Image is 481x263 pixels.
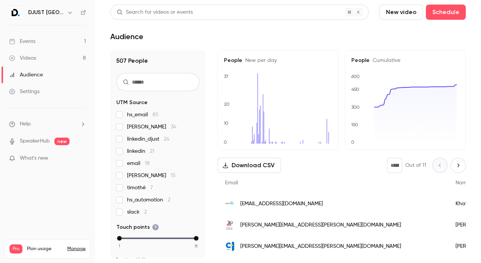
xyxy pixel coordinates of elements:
[67,246,86,252] a: Manage
[242,58,277,63] span: New per day
[110,32,143,41] h1: Audience
[20,154,48,162] span: What's new
[225,242,234,251] img: castorama.fr
[127,135,170,143] span: linkedin_djust
[168,197,170,203] span: 2
[240,221,401,229] span: [PERSON_NAME][EMAIL_ADDRESS][PERSON_NAME][DOMAIN_NAME]
[351,74,360,79] text: 600
[224,57,332,64] h5: People
[54,138,70,145] span: new
[224,120,229,126] text: 10
[77,155,86,162] iframe: Noticeable Trigger
[379,5,423,20] button: New video
[20,120,31,128] span: Help
[9,88,40,95] div: Settings
[351,105,360,110] text: 300
[127,123,176,131] span: [PERSON_NAME]
[426,5,466,20] button: Schedule
[10,6,22,19] img: DJUST France
[127,160,150,167] span: email
[351,57,460,64] h5: People
[451,158,466,173] button: Next page
[405,162,426,169] p: Out of 11
[171,173,176,178] span: 15
[225,180,238,185] span: Email
[116,223,159,231] span: Touch points
[9,71,43,79] div: Audience
[10,244,22,253] span: Pro
[150,149,154,154] span: 21
[9,54,36,62] div: Videos
[127,147,154,155] span: linkedin
[225,220,234,230] img: groupe-riaux.fr
[164,136,170,142] span: 24
[127,208,147,216] span: slack
[171,124,176,130] span: 34
[224,101,230,107] text: 20
[145,161,150,166] span: 18
[28,9,64,16] h6: DJUST [GEOGRAPHIC_DATA]
[127,196,170,204] span: hs_automation
[370,58,400,63] span: Cumulative
[20,137,50,145] a: SpeakerHub
[127,172,176,179] span: [PERSON_NAME]
[117,236,122,241] div: min
[117,8,193,16] div: Search for videos or events
[152,112,159,117] span: 85
[116,56,199,65] h1: 507 People
[27,246,63,252] span: Plan usage
[150,185,153,190] span: 7
[116,99,148,106] span: UTM Source
[351,122,358,127] text: 150
[127,184,153,192] span: timothé
[119,242,120,249] span: 1
[240,200,323,208] span: [EMAIL_ADDRESS][DOMAIN_NAME]
[9,38,35,45] div: Events
[144,209,147,215] span: 2
[351,87,359,92] text: 450
[9,120,86,128] li: help-dropdown-opener
[456,180,470,185] span: Name
[225,199,234,208] img: paypos.tn
[217,158,281,173] button: Download CSV
[224,74,229,79] text: 37
[240,242,401,250] span: [PERSON_NAME][EMAIL_ADDRESS][PERSON_NAME][DOMAIN_NAME]
[224,139,227,145] text: 0
[195,242,197,249] span: 8
[194,236,198,241] div: max
[351,139,354,145] text: 0
[127,111,159,119] span: hs_email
